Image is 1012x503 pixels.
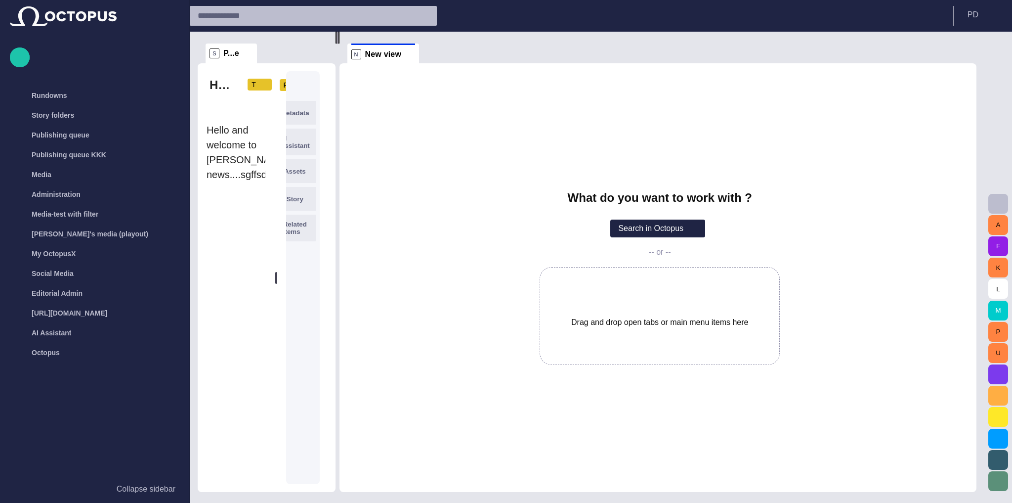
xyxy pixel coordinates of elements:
[32,269,74,278] p: Social Media
[10,479,179,499] button: Collapse sidebar
[10,204,179,224] div: Media-test with filter
[286,187,315,211] button: Story
[32,189,81,199] p: Administration
[32,170,51,180] p: Media
[10,343,179,363] div: Octopus
[10,165,179,184] div: Media
[117,483,175,495] p: Collapse sidebar
[988,258,1008,277] button: K
[10,224,179,244] div: [PERSON_NAME]'s media (playout)
[10,125,179,145] div: Publishing queue
[988,301,1008,320] button: M
[32,91,67,100] p: Rundowns
[280,135,312,149] span: AI Assistant
[244,79,276,91] button: T
[283,221,311,235] span: Related items
[32,229,148,239] p: [PERSON_NAME]'s media (playout)
[988,236,1008,256] button: F
[988,343,1008,363] button: U
[32,348,60,358] p: Octopus
[210,48,219,58] p: S
[347,44,420,63] div: NNew view
[223,48,239,58] span: P...e
[32,150,106,160] p: Publishing queue KKK
[10,6,117,26] img: Octopus News Room
[286,101,315,125] button: Metadata
[960,6,1006,24] button: PD
[988,215,1008,235] button: A
[568,191,752,205] h2: What do you want to work with ?
[286,129,315,155] button: AI Assistant
[649,247,671,257] p: -- or --
[284,168,306,175] span: Assets
[988,279,1008,299] button: L
[210,77,236,93] h2: Hello and welcome to Tarahib news....sgffsdgdsgsdsdgdsgdsgdsdgd
[351,49,361,59] p: N
[287,195,303,203] span: Story
[252,80,256,90] span: T
[32,328,71,338] p: AI Assistant
[10,303,179,323] div: [URL][DOMAIN_NAME]
[32,288,83,298] p: Editorial Admin
[32,130,89,140] p: Publishing queue
[286,159,315,183] button: Assets
[988,322,1008,342] button: P
[968,9,978,21] p: P D
[32,249,76,259] p: My OctopusX
[32,209,98,219] p: Media-test with filter
[10,323,179,343] div: AI Assistant
[610,220,705,237] button: Search in Octopus
[206,44,257,63] div: SP...e
[32,110,74,120] p: Story folders
[207,125,374,180] span: Hello and welcome to [PERSON_NAME] news....sgffsdgdsgsdsdgdsgdsgdsdgd
[281,109,309,117] span: Metadata
[365,49,402,59] span: New view
[286,215,315,241] button: Related items
[10,86,179,363] ul: main menu
[32,308,107,318] p: [URL][DOMAIN_NAME]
